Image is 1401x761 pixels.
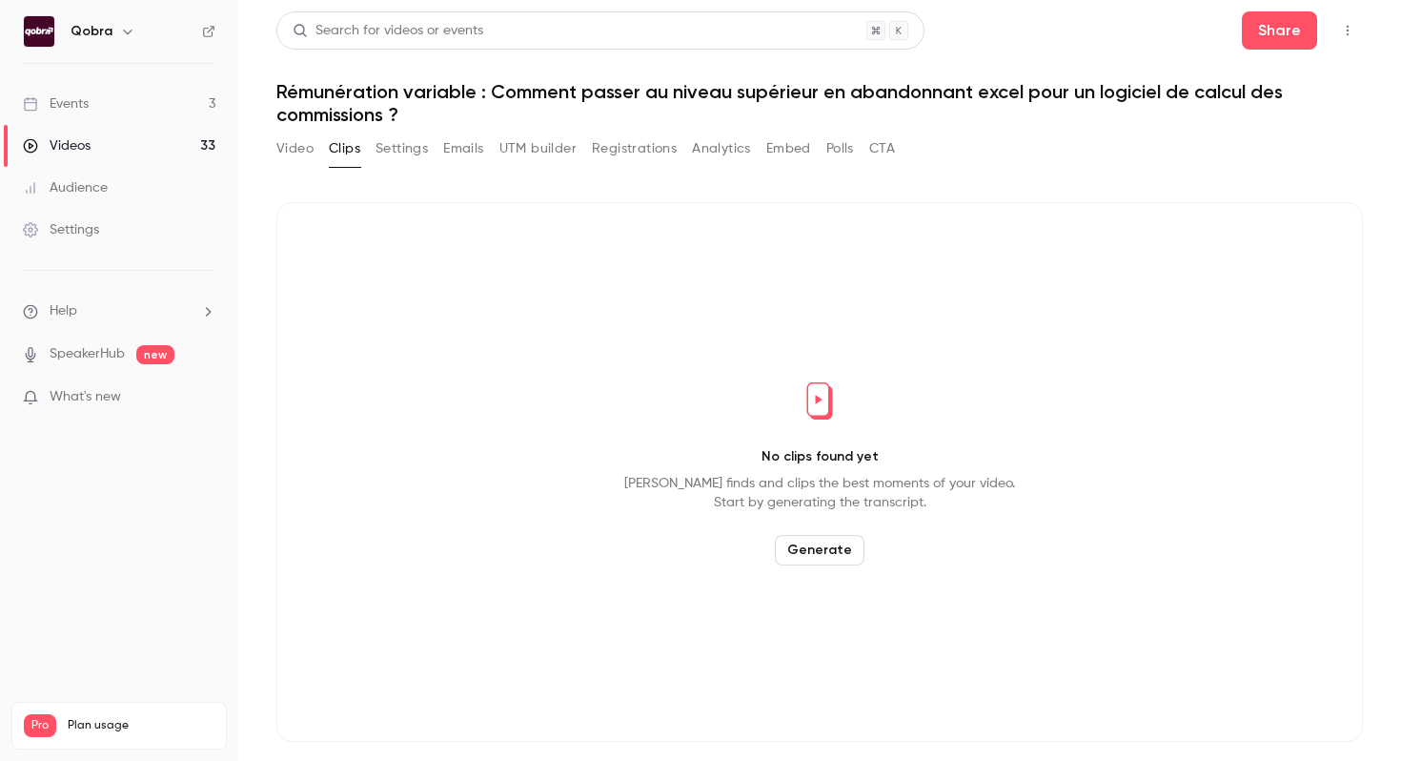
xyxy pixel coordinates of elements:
button: Registrations [592,134,677,164]
div: Settings [23,220,99,239]
button: Embed [766,134,811,164]
button: UTM builder [499,134,577,164]
span: Pro [24,714,56,737]
button: CTA [869,134,895,164]
a: SpeakerHub [50,344,125,364]
div: Search for videos or events [293,21,483,41]
h6: Qobra [71,22,112,41]
li: help-dropdown-opener [23,301,215,321]
button: Generate [775,535,864,566]
img: Qobra [24,16,54,47]
button: Share [1242,11,1317,50]
div: Events [23,94,89,113]
button: Analytics [692,134,751,164]
p: No clips found yet [761,447,879,466]
button: Video [276,134,314,164]
p: [PERSON_NAME] finds and clips the best moments of your video. Start by generating the transcript. [624,474,1015,512]
button: Polls [826,134,854,164]
span: What's new [50,387,121,407]
button: Clips [329,134,360,164]
button: Top Bar Actions [1332,15,1363,46]
div: Videos [23,136,91,155]
span: Help [50,301,77,321]
div: Audience [23,178,108,197]
span: Plan usage [68,718,214,733]
button: Emails [443,134,483,164]
span: new [136,345,174,364]
button: Settings [376,134,428,164]
h1: Rémunération variable : Comment passer au niveau supérieur en abandonnant excel pour un logiciel ... [276,80,1363,126]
